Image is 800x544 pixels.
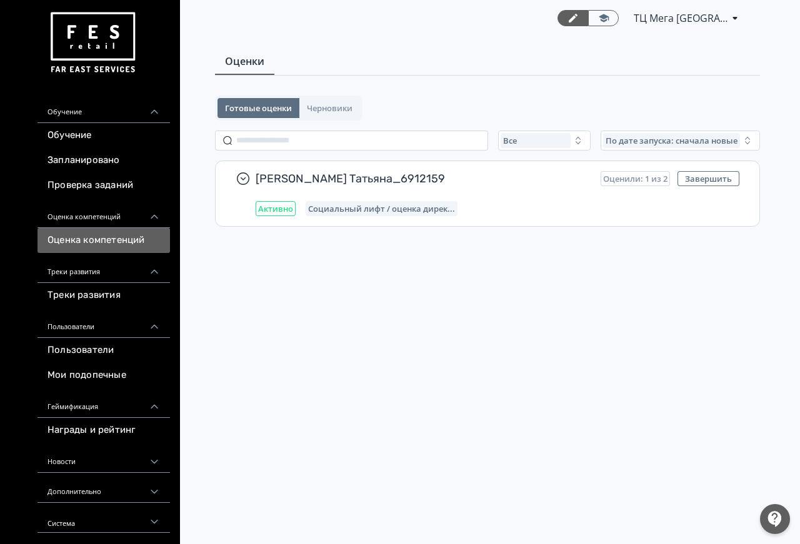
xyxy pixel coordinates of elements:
[37,473,170,503] div: Дополнительно
[37,503,170,533] div: Система
[47,7,137,78] img: https://files.teachbase.ru/system/account/57463/logo/medium-936fc5084dd2c598f50a98b9cbe0469a.png
[37,363,170,388] a: Мои подопечные
[225,103,292,113] span: Готовые оценки
[258,204,293,214] span: Активно
[256,171,591,186] span: [PERSON_NAME] Татьяна_6912159
[677,171,739,186] button: Завершить
[308,204,455,214] span: Социальный лифт / оценка директора магазина
[37,123,170,148] a: Обучение
[37,388,170,418] div: Геймификация
[498,131,591,151] button: Все
[37,173,170,198] a: Проверка заданий
[603,174,667,184] span: Оценили: 1 из 2
[588,10,619,26] a: Переключиться в режим ученика
[217,98,299,118] button: Готовые оценки
[634,11,727,26] span: ТЦ Мега Новосибирск RE 6912159
[606,136,737,146] span: По дате запуска: сначала новые
[37,93,170,123] div: Обучение
[307,103,352,113] span: Черновики
[503,136,517,146] span: Все
[37,253,170,283] div: Треки развития
[37,443,170,473] div: Новости
[37,283,170,308] a: Треки развития
[299,98,360,118] button: Черновики
[37,418,170,443] a: Награды и рейтинг
[37,148,170,173] a: Запланировано
[37,308,170,338] div: Пользователи
[601,131,760,151] button: По дате запуска: сначала новые
[37,198,170,228] div: Оценка компетенций
[225,54,264,69] span: Оценки
[37,338,170,363] a: Пользователи
[37,228,170,253] a: Оценка компетенций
